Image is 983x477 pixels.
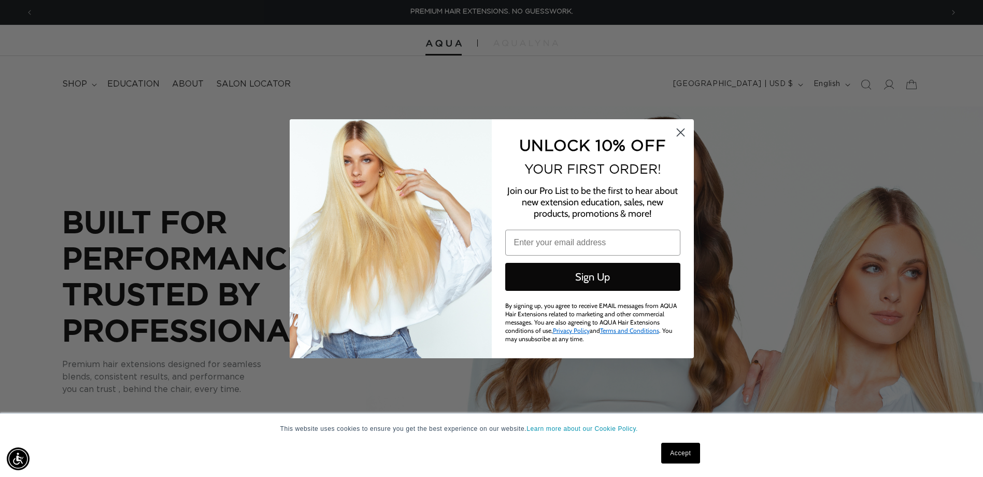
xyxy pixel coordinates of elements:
[526,425,638,432] a: Learn more about our Cookie Policy.
[600,327,659,334] a: Terms and Conditions
[507,185,678,219] span: Join our Pro List to be the first to hear about new extension education, sales, new products, pro...
[7,447,30,470] div: Accessibility Menu
[672,123,690,142] button: Close dialog
[524,162,661,176] span: YOUR FIRST ORDER!
[505,263,680,291] button: Sign Up
[553,327,590,334] a: Privacy Policy
[280,424,703,433] p: This website uses cookies to ensure you get the best experience on our website.
[519,136,666,153] span: UNLOCK 10% OFF
[661,443,700,464] a: Accept
[505,302,677,343] span: By signing up, you agree to receive EMAIL messages from AQUA Hair Extensions related to marketing...
[290,119,492,358] img: daab8b0d-f573-4e8c-a4d0-05ad8d765127.png
[931,427,983,477] iframe: Chat Widget
[505,230,680,256] input: Enter your email address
